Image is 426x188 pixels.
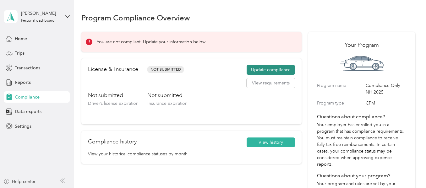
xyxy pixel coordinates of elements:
[88,151,295,157] p: View your historical compliance statuses by month.
[88,101,139,106] span: Driver’s license expiration
[366,82,406,95] span: Compliance Only NH 2025
[15,94,40,100] span: Compliance
[247,137,295,148] button: View history
[15,50,25,56] span: Trips
[3,178,35,185] button: Help center
[147,66,184,73] span: Not Submitted
[147,91,188,99] h3: Not submitted
[391,153,426,188] iframe: Everlance-gr Chat Button Frame
[81,14,190,21] h1: Program Compliance Overview
[317,41,406,49] h2: Your Program
[247,65,295,75] button: Update compliance
[88,65,138,73] h2: License & Insurance
[88,137,137,146] h2: Compliance history
[317,113,406,121] h4: Questions about compliance?
[15,108,41,115] span: Data exports
[15,65,40,71] span: Transactions
[317,82,363,95] label: Program name
[317,100,363,106] label: Program type
[317,121,406,168] p: Your employer has enrolled you in a program that has compliance requirements. You must maintain c...
[21,10,60,17] div: [PERSON_NAME]
[147,101,188,106] span: Insurance expiration
[15,35,27,42] span: Home
[21,19,55,23] div: Personal dashboard
[97,39,206,45] p: You are not compliant. Update your information below.
[366,100,406,106] span: CPM
[247,78,295,88] button: View requirements
[15,79,31,86] span: Reports
[88,91,139,99] h3: Not submitted
[15,123,31,130] span: Settings
[317,172,406,180] h4: Questions about your program?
